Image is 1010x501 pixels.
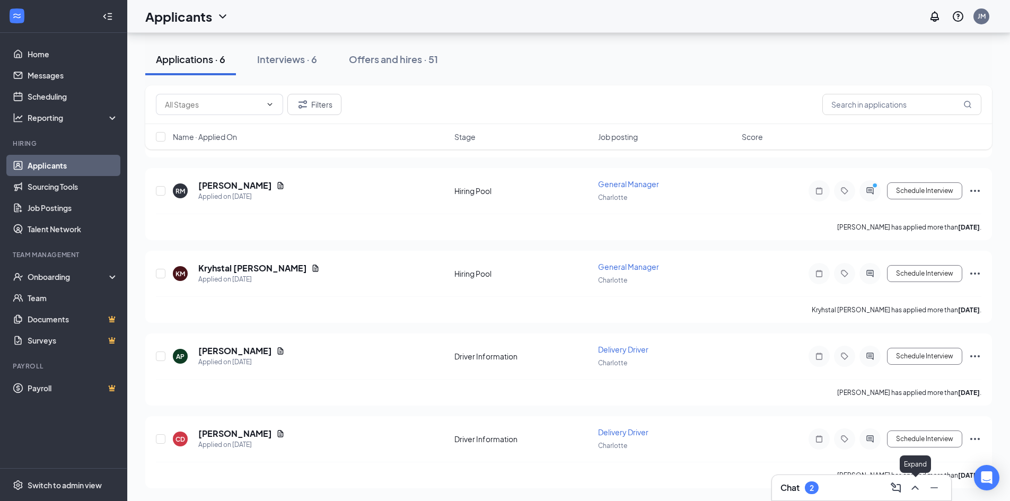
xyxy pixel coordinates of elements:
span: Charlotte [598,194,627,201]
a: SurveysCrown [28,330,118,351]
div: Hiring Pool [454,186,592,196]
svg: Ellipses [969,350,981,363]
span: General Manager [598,179,659,189]
span: Charlotte [598,359,627,367]
div: CD [175,435,185,444]
a: Job Postings [28,197,118,218]
span: Name · Applied On [173,131,237,142]
svg: Collapse [102,11,113,22]
div: Hiring Pool [454,268,592,279]
div: Offers and hires · 51 [349,52,438,66]
svg: PrimaryDot [870,182,883,191]
svg: Note [813,435,825,443]
svg: ChevronDown [266,100,274,109]
div: JM [978,12,986,21]
h5: [PERSON_NAME] [198,428,272,440]
input: Search in applications [822,94,981,115]
button: Schedule Interview [887,348,962,365]
div: Interviews · 6 [257,52,317,66]
div: Applied on [DATE] [198,440,285,450]
h3: Chat [780,482,800,494]
div: Applied on [DATE] [198,274,320,285]
svg: Analysis [13,112,23,123]
svg: ActiveChat [864,435,876,443]
span: Charlotte [598,442,627,450]
a: PayrollCrown [28,377,118,399]
a: Sourcing Tools [28,176,118,197]
h5: [PERSON_NAME] [198,345,272,357]
a: Scheduling [28,86,118,107]
div: Expand [900,455,931,473]
div: Driver Information [454,434,592,444]
button: Schedule Interview [887,430,962,447]
div: AP [176,352,185,361]
button: ChevronUp [907,479,924,496]
svg: Note [813,187,825,195]
div: Applications · 6 [156,52,225,66]
button: ComposeMessage [888,479,904,496]
svg: Document [276,429,285,438]
span: Charlotte [598,276,627,284]
b: [DATE] [958,306,980,314]
svg: Tag [838,269,851,278]
b: [DATE] [958,389,980,397]
a: Messages [28,65,118,86]
svg: Document [276,347,285,355]
svg: Settings [13,480,23,490]
svg: QuestionInfo [952,10,964,23]
a: Talent Network [28,218,118,240]
svg: ActiveChat [864,187,876,195]
svg: Tag [838,352,851,361]
span: Delivery Driver [598,427,648,437]
svg: Ellipses [969,184,981,197]
svg: UserCheck [13,271,23,282]
svg: Tag [838,187,851,195]
svg: Tag [838,435,851,443]
div: KM [175,269,185,278]
div: Payroll [13,362,116,371]
h5: Kryhstal [PERSON_NAME] [198,262,307,274]
svg: Filter [296,98,309,111]
span: General Manager [598,262,659,271]
span: Stage [454,131,476,142]
p: Kryhstal [PERSON_NAME] has applied more than . [812,305,981,314]
svg: Document [276,181,285,190]
a: Applicants [28,155,118,176]
div: Team Management [13,250,116,259]
div: Onboarding [28,271,109,282]
span: Score [742,131,763,142]
h1: Applicants [145,7,212,25]
button: Filter Filters [287,94,341,115]
p: [PERSON_NAME] has applied more than . [837,471,981,480]
svg: ChevronUp [909,481,921,494]
svg: ChevronDown [216,10,229,23]
svg: ActiveChat [864,269,876,278]
p: [PERSON_NAME] has applied more than . [837,223,981,232]
button: Schedule Interview [887,182,962,199]
div: Hiring [13,139,116,148]
div: Reporting [28,112,119,123]
svg: WorkstreamLogo [12,11,22,21]
a: DocumentsCrown [28,309,118,330]
svg: Ellipses [969,267,981,280]
span: Job posting [598,131,638,142]
button: Schedule Interview [887,265,962,282]
svg: Notifications [928,10,941,23]
b: [DATE] [958,471,980,479]
svg: Note [813,352,825,361]
svg: Ellipses [969,433,981,445]
span: Delivery Driver [598,345,648,354]
svg: Document [311,264,320,273]
b: [DATE] [958,223,980,231]
div: 2 [810,484,814,493]
svg: ComposeMessage [890,481,902,494]
div: Switch to admin view [28,480,102,490]
svg: ActiveChat [864,352,876,361]
div: Applied on [DATE] [198,191,285,202]
svg: MagnifyingGlass [963,100,972,109]
h5: [PERSON_NAME] [198,180,272,191]
div: Driver Information [454,351,592,362]
div: Applied on [DATE] [198,357,285,367]
p: [PERSON_NAME] has applied more than . [837,388,981,397]
svg: Minimize [928,481,941,494]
